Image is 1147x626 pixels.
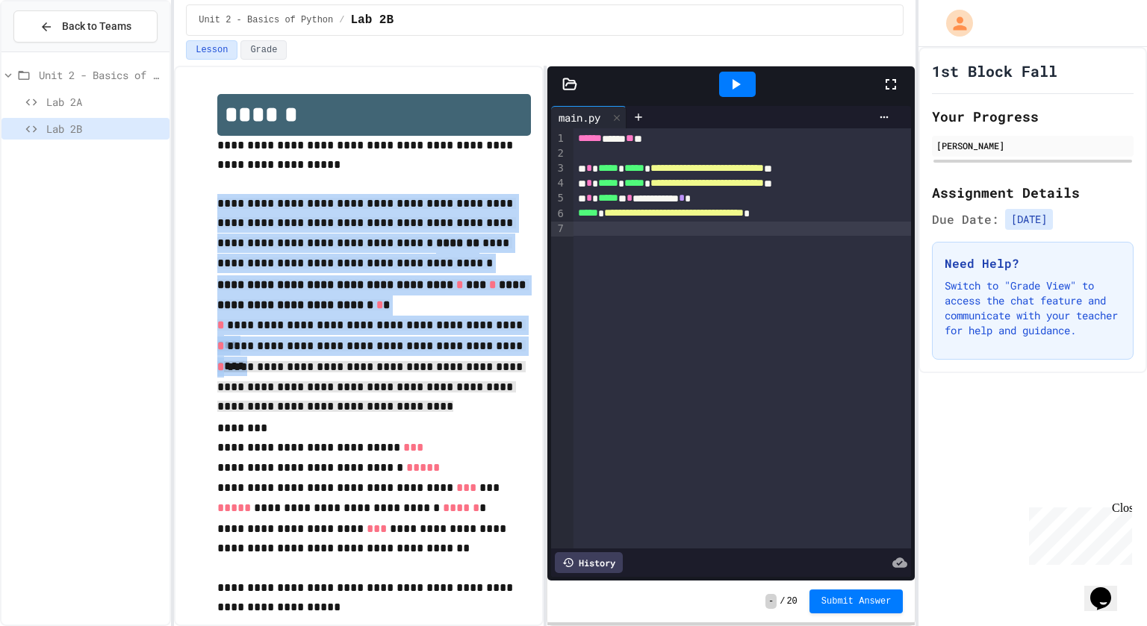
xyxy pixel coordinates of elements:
span: 20 [786,595,797,607]
span: Unit 2 - Basics of Python [199,14,333,26]
div: 6 [551,207,566,222]
iframe: chat widget [1023,501,1132,565]
div: 5 [551,191,566,206]
div: My Account [930,6,977,40]
iframe: chat widget [1084,566,1132,611]
div: main.py [551,106,627,128]
p: Switch to "Grade View" to access the chat feature and communicate with your teacher for help and ... [945,278,1121,338]
div: 7 [551,222,566,237]
span: Lab 2B [46,121,164,137]
div: 4 [551,176,566,191]
h2: Assignment Details [932,182,1134,203]
button: Back to Teams [13,10,158,43]
div: 2 [551,146,566,161]
div: 3 [551,161,566,176]
button: Lesson [186,40,237,60]
div: Chat with us now!Close [6,6,103,95]
span: / [339,14,344,26]
span: Due Date: [932,210,999,228]
button: Grade [240,40,287,60]
div: main.py [551,110,608,125]
span: [DATE] [1005,209,1053,230]
span: Lab 2B [350,11,394,29]
h2: Your Progress [932,106,1134,127]
span: / [780,595,785,607]
button: Submit Answer [809,589,904,613]
span: - [765,594,777,609]
h1: 1st Block Fall [932,60,1057,81]
span: Lab 2A [46,94,164,110]
div: [PERSON_NAME] [936,139,1129,152]
h3: Need Help? [945,254,1121,272]
span: Submit Answer [821,595,892,607]
div: History [555,552,623,573]
div: 1 [551,131,566,146]
span: Unit 2 - Basics of Python [39,67,164,83]
span: Back to Teams [62,19,131,34]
